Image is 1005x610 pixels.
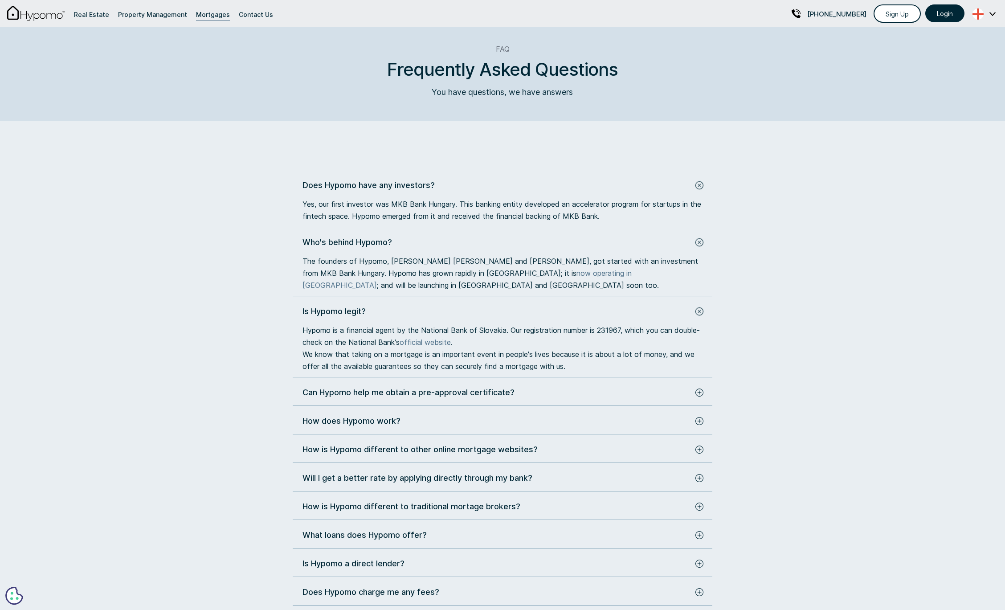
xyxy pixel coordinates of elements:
[295,58,710,81] h1: Frequently Asked Questions
[925,4,964,22] a: Login
[295,45,710,53] div: FAQ
[807,8,866,20] p: [PHONE_NUMBER]
[302,179,435,191] div: Does Hypomo have any investors?
[302,236,392,248] div: Who's behind Hypomo?
[792,3,866,25] a: [PHONE_NUMBER]
[302,529,427,541] div: What loans does Hypomo offer?
[302,443,538,455] div: How is Hypomo different to other online mortgage websites?
[239,8,273,20] div: Contact Us
[302,198,701,222] p: Yes, our first investor was MKB Bank Hungary. This banking entity developed an accelerator progra...
[378,86,627,98] p: You have questions, we have answers
[302,415,400,427] div: How does Hypomo work?
[302,472,532,484] div: Will I get a better rate by applying directly through my bank?
[302,557,404,569] div: Is Hypomo a direct lender?
[118,8,187,20] div: Property Management
[302,324,701,373] p: Hypomo is a financial agent by the National Bank of Slovakia. Our registration number is 231967, ...
[302,586,439,598] div: Does Hypomo charge me any fees?
[302,386,515,398] div: Can Hypomo help me obtain a pre-approval certificate?
[196,8,230,20] div: Mortgages
[302,500,520,512] div: How is Hypomo different to traditional mortage brokers?
[5,587,23,605] button: Cookie Preferences
[74,8,109,20] div: Real Estate
[302,255,701,291] p: The founders of Hypomo, [PERSON_NAME] [PERSON_NAME] and [PERSON_NAME], got started with an invest...
[874,4,921,23] a: Sign Up
[400,338,451,347] a: official website
[302,305,366,317] div: Is Hypomo legit?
